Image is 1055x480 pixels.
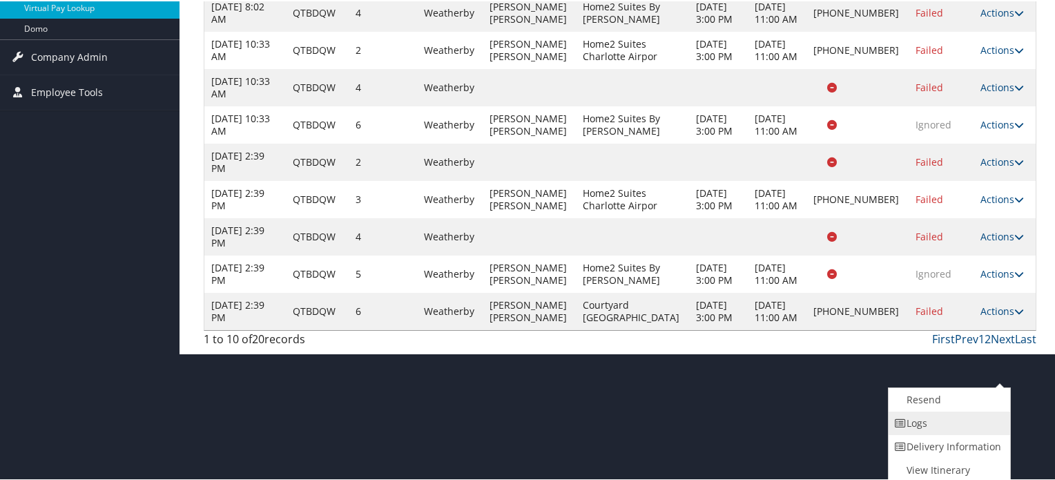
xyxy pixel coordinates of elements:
[349,105,417,142] td: 6
[417,254,483,291] td: Weatherby
[204,254,286,291] td: [DATE] 2:39 PM
[576,105,689,142] td: Home2 Suites By [PERSON_NAME]
[889,410,1007,434] a: Logs
[483,30,576,68] td: [PERSON_NAME] [PERSON_NAME]
[916,117,951,130] span: Ignored
[991,330,1015,345] a: Next
[417,30,483,68] td: Weatherby
[483,105,576,142] td: [PERSON_NAME] [PERSON_NAME]
[286,180,349,217] td: QTBDQW
[916,266,951,279] span: Ignored
[286,30,349,68] td: QTBDQW
[689,30,748,68] td: [DATE] 3:00 PM
[286,254,349,291] td: QTBDQW
[576,254,689,291] td: Home2 Suites By [PERSON_NAME]
[417,291,483,329] td: Weatherby
[204,105,286,142] td: [DATE] 10:33 AM
[748,105,806,142] td: [DATE] 11:00 AM
[576,180,689,217] td: Home2 Suites Charlotte Airpor
[349,180,417,217] td: 3
[980,154,1024,167] a: Actions
[980,266,1024,279] a: Actions
[985,330,991,345] a: 2
[916,5,943,18] span: Failed
[916,229,943,242] span: Failed
[286,291,349,329] td: QTBDQW
[1015,330,1036,345] a: Last
[748,180,806,217] td: [DATE] 11:00 AM
[286,68,349,105] td: QTBDQW
[978,330,985,345] a: 1
[417,68,483,105] td: Weatherby
[689,105,748,142] td: [DATE] 3:00 PM
[806,30,908,68] td: [PHONE_NUMBER]
[806,291,908,329] td: [PHONE_NUMBER]
[31,74,103,108] span: Employee Tools
[889,387,1007,410] a: Resend
[349,30,417,68] td: 2
[806,180,908,217] td: [PHONE_NUMBER]
[204,217,286,254] td: [DATE] 2:39 PM
[204,30,286,68] td: [DATE] 10:33 AM
[748,291,806,329] td: [DATE] 11:00 AM
[955,330,978,345] a: Prev
[980,191,1024,204] a: Actions
[204,180,286,217] td: [DATE] 2:39 PM
[286,217,349,254] td: QTBDQW
[889,434,1007,457] a: Delivery Information
[980,303,1024,316] a: Actions
[748,254,806,291] td: [DATE] 11:00 AM
[916,42,943,55] span: Failed
[916,191,943,204] span: Failed
[349,254,417,291] td: 5
[916,303,943,316] span: Failed
[349,217,417,254] td: 4
[204,68,286,105] td: [DATE] 10:33 AM
[349,142,417,180] td: 2
[349,68,417,105] td: 4
[483,254,576,291] td: [PERSON_NAME] [PERSON_NAME]
[417,217,483,254] td: Weatherby
[483,180,576,217] td: [PERSON_NAME] [PERSON_NAME]
[31,39,108,73] span: Company Admin
[576,291,689,329] td: Courtyard [GEOGRAPHIC_DATA]
[417,180,483,217] td: Weatherby
[689,291,748,329] td: [DATE] 3:00 PM
[286,142,349,180] td: QTBDQW
[916,79,943,93] span: Failed
[286,105,349,142] td: QTBDQW
[204,329,396,353] div: 1 to 10 of records
[417,105,483,142] td: Weatherby
[204,142,286,180] td: [DATE] 2:39 PM
[417,142,483,180] td: Weatherby
[252,330,264,345] span: 20
[748,30,806,68] td: [DATE] 11:00 AM
[980,117,1024,130] a: Actions
[980,79,1024,93] a: Actions
[932,330,955,345] a: First
[980,5,1024,18] a: Actions
[204,291,286,329] td: [DATE] 2:39 PM
[980,229,1024,242] a: Actions
[916,154,943,167] span: Failed
[689,180,748,217] td: [DATE] 3:00 PM
[349,291,417,329] td: 6
[576,30,689,68] td: Home2 Suites Charlotte Airpor
[689,254,748,291] td: [DATE] 3:00 PM
[483,291,576,329] td: [PERSON_NAME] [PERSON_NAME]
[980,42,1024,55] a: Actions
